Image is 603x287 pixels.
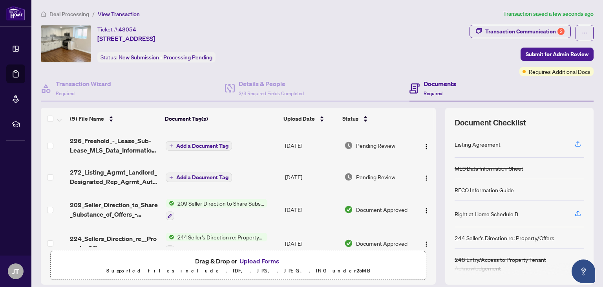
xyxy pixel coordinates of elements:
span: Add a Document Tag [176,143,228,149]
span: Pending Review [356,173,395,181]
button: Add a Document Tag [166,141,232,151]
span: Requires Additional Docs [529,67,590,76]
span: (9) File Name [70,114,104,123]
button: Transaction Communication3 [470,25,571,38]
span: 209 Seller Direction to Share Substance of Offers [174,199,267,208]
button: Add a Document Tag [166,141,232,151]
button: Open asap [572,259,595,283]
img: Document Status [344,239,353,248]
div: Right at Home Schedule B [455,210,518,218]
span: 209_Seller_Direction_to_Share_Substance_of_Offers_-_PropTx-[PERSON_NAME].pdf [70,200,159,219]
button: Logo [420,203,433,216]
th: Document Tag(s) [162,108,281,130]
span: Deal Processing [49,11,89,18]
div: 244 Seller’s Direction re: Property/Offers [455,234,554,242]
span: Status [342,114,358,123]
span: Pending Review [356,141,395,150]
img: Logo [423,143,429,150]
span: Document Approved [356,205,407,214]
button: Submit for Admin Review [521,48,594,61]
span: New Submission - Processing Pending [119,54,212,61]
td: [DATE] [282,226,341,260]
span: Drag & Drop or [195,256,281,266]
img: IMG-C12329022_1.jpg [41,25,91,62]
img: Status Icon [166,233,174,241]
button: Status Icon209 Seller Direction to Share Substance of Offers [166,199,267,220]
span: home [41,11,46,17]
button: Status Icon244 Seller’s Direction re: Property/Offers [166,233,267,254]
th: Upload Date [280,108,339,130]
span: 3/3 Required Fields Completed [239,90,304,96]
span: 48054 [119,26,136,33]
td: [DATE] [282,161,341,193]
span: [STREET_ADDRESS] [97,34,155,43]
li: / [92,9,95,18]
h4: Documents [424,79,456,88]
button: Logo [420,139,433,152]
span: Upload Date [283,114,315,123]
p: Supported files include .PDF, .JPG, .JPEG, .PNG under 25 MB [55,266,421,276]
span: ellipsis [582,30,587,36]
img: Logo [423,208,429,214]
span: Required [424,90,442,96]
span: plus [169,175,173,179]
th: Status [339,108,413,130]
span: View Transaction [98,11,140,18]
div: Ticket #: [97,25,136,34]
span: 296_Freehold_-_Lease_Sub-Lease_MLS_Data_Information_Form_-_PropTx-[PERSON_NAME] 1.pdf [70,136,159,155]
article: Transaction saved a few seconds ago [503,9,594,18]
td: [DATE] [282,193,341,226]
button: Upload Forms [237,256,281,266]
img: Document Status [344,141,353,150]
div: 3 [557,28,565,35]
button: Add a Document Tag [166,173,232,182]
span: Add a Document Tag [176,175,228,180]
span: 224_Sellers_Direction_re__Property_Offers_-_Imp_Info_for_Seller_Ack_-_PropTx-[PERSON_NAME].pdf [70,234,159,253]
span: Document Approved [356,239,407,248]
span: Submit for Admin Review [526,48,588,61]
img: Status Icon [166,199,174,208]
div: MLS Data Information Sheet [455,164,523,173]
img: logo [6,6,25,20]
div: RECO Information Guide [455,186,514,194]
div: 248 Entry/Access to Property Tenant Acknowledgement [455,255,584,272]
div: Transaction Communication [485,25,565,38]
div: Listing Agreement [455,140,501,149]
span: Document Checklist [455,117,526,128]
img: Document Status [344,205,353,214]
img: Logo [423,175,429,181]
img: Document Status [344,173,353,181]
span: Required [56,90,75,96]
h4: Details & People [239,79,304,88]
span: JT [12,266,19,277]
button: Logo [420,237,433,250]
td: [DATE] [282,130,341,161]
span: 272_Listing_Agrmt_Landlord_Designated_Rep_Agrmt_Auth_to_Offer_for_Lease_-_PropTx-[PERSON_NAME] 1.pdf [70,167,159,186]
h4: Transaction Wizard [56,79,111,88]
div: Status: [97,52,216,63]
span: 244 Seller’s Direction re: Property/Offers [174,233,267,241]
img: Logo [423,241,429,247]
span: plus [169,144,173,148]
th: (9) File Name [67,108,162,130]
button: Logo [420,171,433,183]
span: Drag & Drop orUpload FormsSupported files include .PDF, .JPG, .JPEG, .PNG under25MB [51,251,426,280]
